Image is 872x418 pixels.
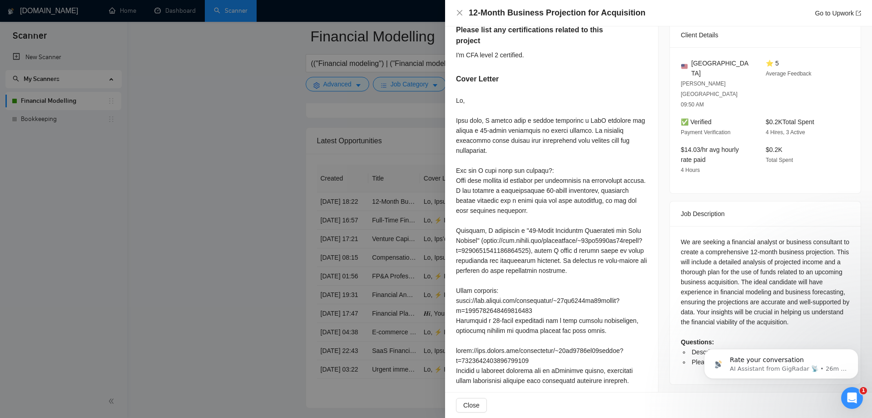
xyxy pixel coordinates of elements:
[856,10,861,16] span: export
[463,400,480,410] span: Close
[681,129,730,136] span: Payment Verification
[766,129,805,136] span: 4 Hires, 3 Active
[815,10,861,17] a: Go to Upworkexport
[681,146,739,163] span: $14.03/hr avg hourly rate paid
[681,118,712,126] span: ✅ Verified
[766,71,812,77] span: Average Feedback
[456,25,603,46] h5: Please list any certifications related to this project
[681,167,700,173] span: 4 Hours
[681,338,714,346] strong: Questions:
[766,118,814,126] span: $0.2K Total Spent
[456,9,463,16] span: close
[690,330,872,393] iframe: Intercom notifications message
[766,60,779,67] span: ⭐ 5
[766,146,783,153] span: $0.2K
[860,387,867,394] span: 1
[841,387,863,409] iframe: Intercom live chat
[681,63,688,70] img: 🇺🇸
[469,7,645,19] h4: 12-Month Business Projection for Acquisition
[766,157,793,163] span: Total Spent
[691,58,751,78] span: [GEOGRAPHIC_DATA]
[456,74,499,85] h5: Cover Letter
[681,23,850,47] div: Client Details
[456,50,629,60] div: I'm CFA level 2 certified.
[681,201,850,226] div: Job Description
[456,398,487,413] button: Close
[681,81,738,108] span: [PERSON_NAME][GEOGRAPHIC_DATA] 09:50 AM
[681,237,850,367] div: We are seeking a financial analyst or business consultant to create a comprehensive 12-month busi...
[456,9,463,17] button: Close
